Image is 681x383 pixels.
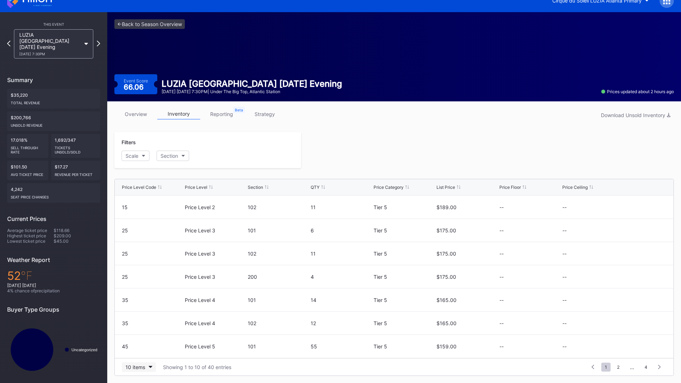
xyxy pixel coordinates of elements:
div: -- [499,343,561,349]
div: Price Level Code [122,185,156,190]
a: inventory [157,109,200,120]
div: 35 [122,320,183,326]
div: $209.00 [54,233,100,238]
div: Section [161,153,178,159]
div: Tier 5 [374,297,435,303]
div: Revenue per ticket [55,170,97,177]
div: Tier 5 [374,251,435,257]
svg: Chart title [7,318,100,381]
div: $200,766 [7,111,100,131]
div: $175.00 [436,227,498,233]
div: seat price changes [11,192,97,199]
div: Summary [7,76,100,84]
div: 4 [311,274,372,280]
div: [DATE] [DATE] 7:30PM | Under the Big Top, Atlantic Station [162,89,342,94]
div: 11 [311,204,372,210]
div: $35,220 [7,89,100,109]
div: -- [562,343,623,349]
div: Price Level 4 [185,297,246,303]
div: Highest ticket price [7,233,54,238]
div: Scale [125,153,138,159]
a: strategy [243,109,286,120]
div: $175.00 [436,274,498,280]
div: $175.00 [436,251,498,257]
div: 4 % chance of precipitation [7,288,100,293]
div: $17.27 [51,161,100,180]
div: Download Unsold Inventory [601,112,670,118]
div: Current Prices [7,215,100,222]
div: [DATE] 7:30PM [19,52,81,56]
div: 200 [248,274,309,280]
div: -- [499,251,561,257]
div: $101.50 [7,161,48,180]
div: 15 [122,204,183,210]
div: Price Level 4 [185,320,246,326]
div: 101 [248,343,309,349]
div: -- [499,274,561,280]
div: 101 [248,227,309,233]
div: Filters [122,139,294,145]
div: $189.00 [436,204,498,210]
button: 10 items [122,362,156,372]
div: Average ticket price [7,228,54,233]
div: Tier 5 [374,320,435,326]
div: 17.018% [7,134,48,158]
div: 25 [122,227,183,233]
div: 101 [248,297,309,303]
a: overview [114,109,157,120]
div: $159.00 [436,343,498,349]
div: 25 [122,251,183,257]
div: -- [499,204,561,210]
div: Section [248,185,263,190]
button: Section [157,151,189,161]
div: Sell Through Rate [11,143,45,154]
button: Download Unsold Inventory [597,110,674,120]
span: 4 [641,363,651,372]
div: LUZIA [GEOGRAPHIC_DATA] [DATE] Evening [162,79,342,89]
div: Showing 1 to 10 of 40 entries [163,364,231,370]
div: QTY [311,185,320,190]
div: Tickets Unsold/Sold [55,143,97,154]
div: -- [562,320,623,326]
div: ... [625,364,640,370]
div: -- [562,274,623,280]
div: 14 [311,297,372,303]
div: Total Revenue [11,98,97,105]
div: Price Category [374,185,404,190]
div: -- [499,297,561,303]
div: Price Level 3 [185,274,246,280]
div: $118.66 [54,228,100,233]
div: 52 [7,269,100,283]
div: 25 [122,274,183,280]
div: -- [499,320,561,326]
div: Tier 5 [374,343,435,349]
div: 55 [311,343,372,349]
div: 4,242 [7,183,100,203]
div: $45.00 [54,238,100,244]
a: <-Back to Season Overview [114,19,185,29]
div: -- [562,204,623,210]
div: Price Level [185,185,207,190]
div: 102 [248,251,309,257]
div: 66.06 [124,84,145,91]
div: -- [562,251,623,257]
span: ℉ [21,269,33,283]
div: 6 [311,227,372,233]
div: -- [562,297,623,303]
div: Tier 5 [374,274,435,280]
div: 10 items [125,364,145,370]
div: Price Level 5 [185,343,246,349]
div: 11 [311,251,372,257]
div: 102 [248,320,309,326]
div: 102 [248,204,309,210]
div: Tier 5 [374,227,435,233]
div: Price Level 2 [185,204,246,210]
div: Prices updated about 2 hours ago [601,89,674,94]
div: LUZIA [GEOGRAPHIC_DATA] [DATE] Evening [19,32,81,56]
div: Unsold Revenue [11,120,97,127]
div: List Price [436,185,455,190]
span: 2 [613,363,623,372]
text: Uncategorized [71,348,97,352]
div: 1,692/347 [51,134,100,158]
div: This Event [7,22,100,26]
